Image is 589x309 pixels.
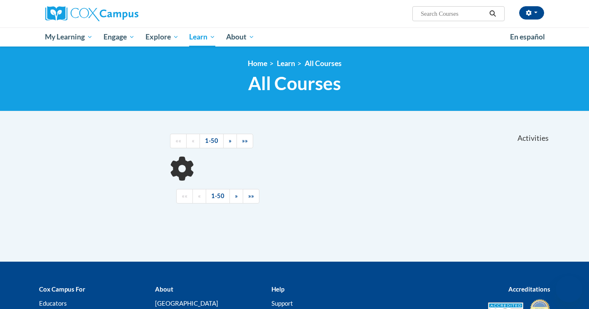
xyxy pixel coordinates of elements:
div: Main menu [33,27,557,47]
span: » [235,192,238,199]
a: Begining [170,134,187,148]
a: About [221,27,260,47]
a: Learn [277,59,295,68]
a: Next [223,134,237,148]
iframe: Button to launch messaging window [556,276,582,302]
a: End [243,189,259,204]
span: Explore [145,32,179,42]
a: Cox Campus [45,6,203,21]
a: [GEOGRAPHIC_DATA] [155,299,218,307]
a: Support [271,299,293,307]
a: Home [248,59,267,68]
a: My Learning [40,27,99,47]
b: Accreditations [508,285,550,293]
a: End [237,134,253,148]
span: Activities [518,134,549,143]
a: All Courses [305,59,342,68]
a: Next [229,189,243,204]
button: Search [486,9,499,19]
a: Educators [39,299,67,307]
span: My Learning [45,32,93,42]
span: Engage [104,32,135,42]
a: Engage [98,27,140,47]
a: En español [505,28,550,46]
a: 1-50 [200,134,224,148]
span: Learn [189,32,215,42]
a: Previous [186,134,200,148]
img: Cox Campus [45,6,138,21]
span: »» [248,192,254,199]
span: « [198,192,201,199]
button: Account Settings [519,6,544,20]
span: »» [242,137,248,144]
input: Search Courses [420,9,486,19]
span: « [192,137,195,144]
span: «« [175,137,181,144]
b: Help [271,285,284,293]
span: All Courses [248,72,341,94]
b: Cox Campus For [39,285,85,293]
span: «« [182,192,187,199]
a: Explore [140,27,184,47]
a: Previous [192,189,206,204]
b: About [155,285,173,293]
a: 1-50 [206,189,230,204]
a: Learn [184,27,221,47]
span: » [229,137,232,144]
a: Begining [176,189,193,204]
span: About [226,32,254,42]
span: En español [510,32,545,41]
